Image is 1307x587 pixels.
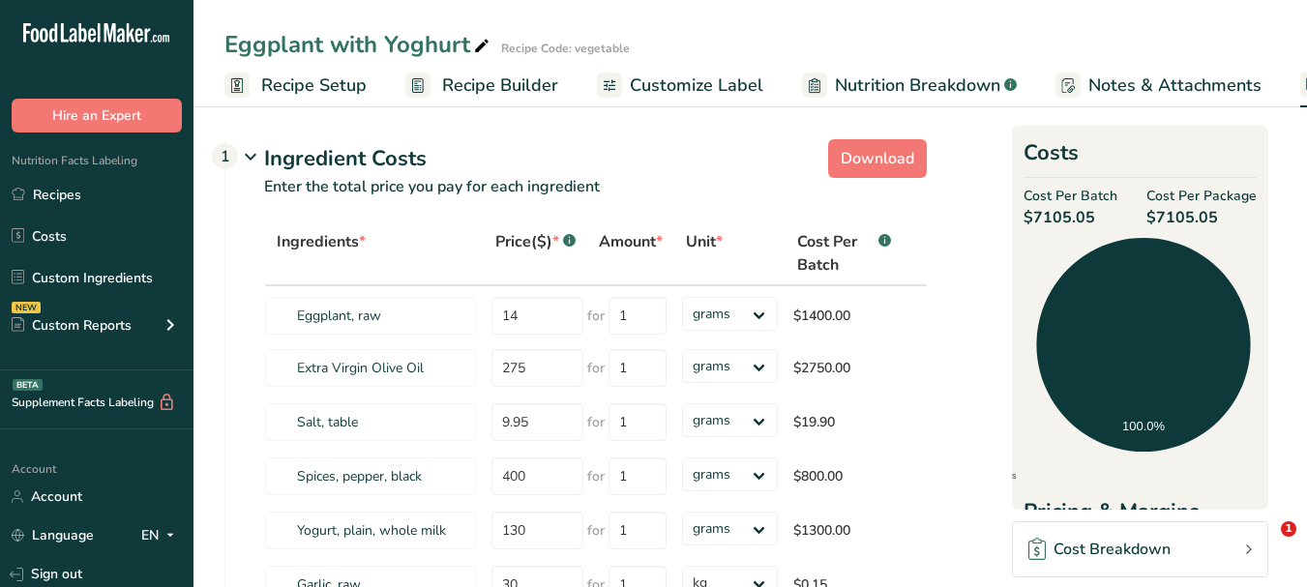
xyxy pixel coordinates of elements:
div: Price($) [495,230,576,253]
div: EN [141,524,182,547]
div: Recipe Code: vegetable [501,40,630,57]
a: Language [12,518,94,552]
span: for [587,466,605,486]
a: Customize Label [597,64,763,107]
span: Ingredients [277,230,366,253]
span: Notes & Attachments [1088,73,1262,99]
span: for [587,520,605,541]
td: $800.00 [786,449,903,503]
div: Ingredient Costs [264,143,927,175]
div: NEW [12,302,41,313]
span: 1 [1281,521,1296,537]
span: Amount [599,230,663,253]
span: for [587,306,605,326]
div: Custom Reports [12,315,132,336]
div: Pricing & Margins [1024,496,1257,537]
div: Eggplant with Yoghurt [224,27,493,62]
span: $7105.05 [1146,206,1257,229]
button: Hire an Expert [12,99,182,132]
div: BETA [13,379,43,391]
div: Cost Breakdown [1028,538,1171,561]
td: $19.90 [786,395,903,449]
span: Ingredients [959,471,1017,481]
span: Cost Per Batch [797,230,875,277]
span: Unit [686,230,723,253]
a: Recipe Setup [224,64,367,107]
span: Customize Label [630,73,763,99]
span: for [587,412,605,432]
a: Nutrition Breakdown [802,64,1017,107]
div: 1 [212,143,238,169]
span: Cost Per Batch [1024,186,1117,206]
span: for [587,358,605,378]
td: $1400.00 [786,286,903,340]
a: Notes & Attachments [1055,64,1262,107]
span: Recipe Setup [261,73,367,99]
span: Recipe Builder [442,73,558,99]
a: Recipe Builder [405,64,558,107]
span: Cost Per Package [1146,186,1257,206]
td: $1300.00 [786,503,903,557]
p: Enter the total price you pay for each ingredient [225,175,927,221]
button: Download [828,139,927,178]
span: Download [841,147,914,170]
span: $7105.05 [1024,206,1117,229]
a: Cost Breakdown [1012,521,1268,577]
span: Nutrition Breakdown [835,73,1000,99]
h2: Costs [1024,137,1257,178]
td: $2750.00 [786,340,903,395]
iframe: Intercom live chat [1241,521,1288,568]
